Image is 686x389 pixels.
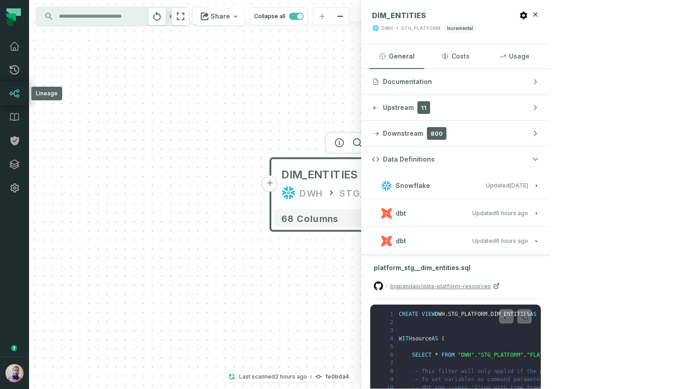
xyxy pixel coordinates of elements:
span: -- To set variables as command parameters, run the command: [412,376,605,383]
span: 6 [376,351,399,359]
span: 8 [376,367,399,375]
button: Usage [487,44,542,69]
relative-time: Oct 7, 2025, 7:27 PM GMT+3 [496,237,528,244]
button: Costs [428,44,483,69]
div: STG_PLATFORM [339,186,418,200]
span: AS [431,335,438,342]
span: VIEW [422,311,435,317]
span: STG_PLATFORM [448,311,487,317]
span: FROM [441,352,455,358]
button: dbtUpdated[DATE] 7:27:04 PM [372,207,539,219]
h4: fe0bda4 [326,374,349,379]
span: 68 columns [281,213,338,224]
span: dbt [396,209,406,218]
span: "DWH" [458,352,474,358]
button: Last scanned[DATE] 10:31:16 PMfe0bda4 [223,371,354,382]
div: DWH [299,186,323,200]
a: bigpandaio/data-platform-resources [390,279,500,293]
div: Tooltip anchor [10,344,18,352]
button: Data Definitions [361,147,550,172]
button: Share [195,7,245,25]
span: 5 [376,343,399,351]
span: 1 [376,310,399,318]
button: SnowflakeUpdated[DATE] 1:01:51 AM [372,179,539,192]
p: Last scanned [239,372,307,381]
button: General [369,44,424,69]
span: dbt [396,236,406,246]
span: 7 [376,359,399,367]
span: CREATE [399,311,418,317]
button: dbtUpdated[DATE] 7:27:04 PM [372,235,539,247]
span: Data Definitions [383,155,435,164]
span: DIM_ENTITIES [372,11,426,20]
relative-time: Oct 7, 2025, 1:01 AM GMT+3 [510,182,528,189]
span: Snowflake [396,181,430,190]
span: . [524,352,527,358]
span: Updated [472,210,528,217]
span: incremental [444,24,476,33]
span: Downstream [383,129,423,138]
span: 9 [376,375,399,384]
span: WITH [399,335,412,342]
span: DIM_ENTITIES [281,167,358,182]
span: 11 [417,101,430,114]
span: . [474,352,477,358]
span: Updated [486,182,528,189]
span: 3 [376,326,399,335]
span: DIM_ENTITIES [490,311,530,317]
span: . [445,311,448,317]
span: bigpandaio/data-platform-resources [390,282,491,291]
button: Documentation [361,69,550,94]
span: AS [530,311,536,317]
span: Documentation [383,77,432,86]
relative-time: Oct 7, 2025, 10:31 PM GMT+3 [275,373,307,380]
span: . [487,311,490,317]
span: 4 [376,335,399,343]
button: Collapse all [250,7,308,25]
button: Downstream800 [361,121,550,146]
button: zoom out [331,8,349,25]
span: 2 [376,318,399,326]
span: ( [540,311,543,317]
relative-time: Oct 7, 2025, 7:27 PM GMT+3 [496,210,528,217]
span: platform_stg__dim_entities.sql [374,264,470,271]
button: Upstream11 [361,95,550,120]
span: DWH [435,311,445,317]
span: "FLAT_ENTITY_NOTIFICATIONS" [527,352,615,358]
button: + [262,176,278,192]
div: STG_PLATFORM [401,25,441,32]
div: DWH [381,25,393,32]
span: ( [441,335,445,342]
span: 800 [427,127,446,140]
span: source [412,335,431,342]
span: Upstream [383,103,414,112]
div: Lineage [31,87,62,100]
span: Updated [472,237,528,244]
span: "STG_PLATFORM" [477,352,523,358]
span: SELECT [412,352,431,358]
img: avatar of Idan Shabi [5,364,24,382]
